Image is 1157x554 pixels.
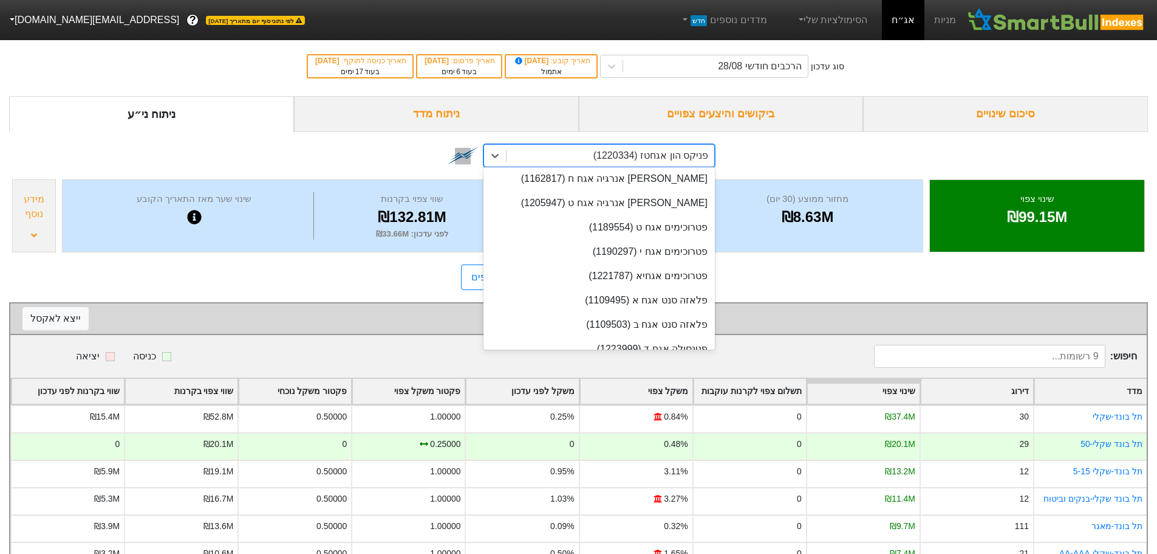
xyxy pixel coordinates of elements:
[315,57,341,65] span: [DATE]
[885,465,915,478] div: ₪13.2M
[9,96,294,132] div: ניתוח ני״ע
[483,215,715,240] div: פטרוכימים אגח ט (1189554)
[430,438,460,451] div: 0.25000
[316,493,347,505] div: 0.50000
[1019,410,1028,423] div: 30
[203,465,234,478] div: ₪19.1M
[133,349,156,364] div: כניסה
[513,57,551,65] span: [DATE]
[579,96,864,132] div: ביקושים והיצעים צפויים
[694,379,806,404] div: Toggle SortBy
[125,379,237,404] div: Toggle SortBy
[664,465,688,478] div: 3.11%
[708,192,908,206] div: מחזור ממוצע (30 יום)
[885,438,915,451] div: ₪20.1M
[797,438,802,451] div: 0
[874,345,1105,368] input: 9 רשומות...
[664,493,688,505] div: 3.27%
[797,493,802,505] div: 0
[580,379,692,404] div: Toggle SortBy
[314,66,406,77] div: בעוד ימים
[797,410,802,423] div: 0
[203,493,234,505] div: ₪16.7M
[1019,465,1028,478] div: 12
[461,265,592,290] a: תנאי כניסה למדדים נוספים
[890,520,915,533] div: ₪9.7M
[664,520,688,533] div: 0.32%
[456,68,460,76] span: 6
[355,68,363,76] span: 17
[885,410,915,423] div: ₪37.4M
[550,520,574,533] div: 0.09%
[316,410,347,423] div: 0.50000
[94,493,120,505] div: ₪5.3M
[966,8,1147,32] img: SmartBull
[78,192,310,206] div: שינוי שער מאז התאריך הקובע
[115,438,120,451] div: 0
[483,167,715,191] div: [PERSON_NAME] אנרגיה אגח ח (1162817)
[675,8,772,32] a: מדדים נוספיםחדש
[570,438,575,451] div: 0
[483,191,715,215] div: [PERSON_NAME] אנרגיה אגח ט (1205947)
[316,465,347,478] div: 0.50000
[430,465,460,478] div: 1.00000
[466,379,578,404] div: Toggle SortBy
[691,15,707,26] span: חדש
[483,313,715,337] div: פלאזה סנט אגח ב (1109503)
[1080,439,1142,449] a: תל בונד שקלי-50
[203,410,234,423] div: ₪52.8M
[921,379,1033,404] div: Toggle SortBy
[1019,493,1028,505] div: 12
[76,349,100,364] div: יציאה
[352,379,465,404] div: Toggle SortBy
[316,520,347,533] div: 0.50000
[189,12,196,29] span: ?
[206,16,304,25] span: לפי נתוני סוף יום מתאריך [DATE]
[945,192,1129,206] div: שינוי צפוי
[664,410,688,423] div: 0.84%
[317,206,507,228] div: ₪132.81M
[317,192,507,206] div: שווי צפוי בקרנות
[423,55,495,66] div: תאריך פרסום :
[708,206,908,228] div: ₪8.63M
[807,379,920,404] div: Toggle SortBy
[541,68,562,76] span: אתמול
[22,307,89,330] button: ייצא לאקסל
[90,410,120,423] div: ₪15.4M
[874,345,1137,368] span: חיפוש :
[343,438,347,451] div: 0
[1091,521,1143,531] a: תל בונד-מאגר
[797,520,802,533] div: 0
[550,493,574,505] div: 1.03%
[863,96,1148,132] div: סיכום שינויים
[94,465,120,478] div: ₪5.9M
[239,379,351,404] div: Toggle SortBy
[425,57,451,65] span: [DATE]
[483,264,715,288] div: פטרוכימים אגחיא (1221787)
[423,66,495,77] div: בעוד ימים
[550,465,574,478] div: 0.95%
[664,438,688,451] div: 0.48%
[1093,412,1143,421] a: תל בונד-שקלי
[811,60,844,73] div: סוג עדכון
[797,465,802,478] div: 0
[12,379,124,404] div: Toggle SortBy
[885,493,915,505] div: ₪11.4M
[317,228,507,240] div: לפני עדכון : ₪33.66M
[203,438,234,451] div: ₪20.1M
[593,148,708,163] div: פניקס הון אגחטז (1220334)
[1073,466,1142,476] a: תל בונד-שקלי 5-15
[791,8,873,32] a: הסימולציות שלי
[718,59,802,74] div: הרכבים חודשי 28/08
[430,520,460,533] div: 1.00000
[430,493,460,505] div: 1.00000
[550,410,574,423] div: 0.25%
[483,288,715,313] div: פלאזה סנט אגח א (1109495)
[94,520,120,533] div: ₪3.9M
[294,96,579,132] div: ניתוח מדד
[430,410,460,423] div: 1.00000
[1019,438,1028,451] div: 29
[16,192,52,221] div: מידע נוסף
[447,140,479,171] img: tase link
[314,55,406,66] div: תאריך כניסה לתוקף :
